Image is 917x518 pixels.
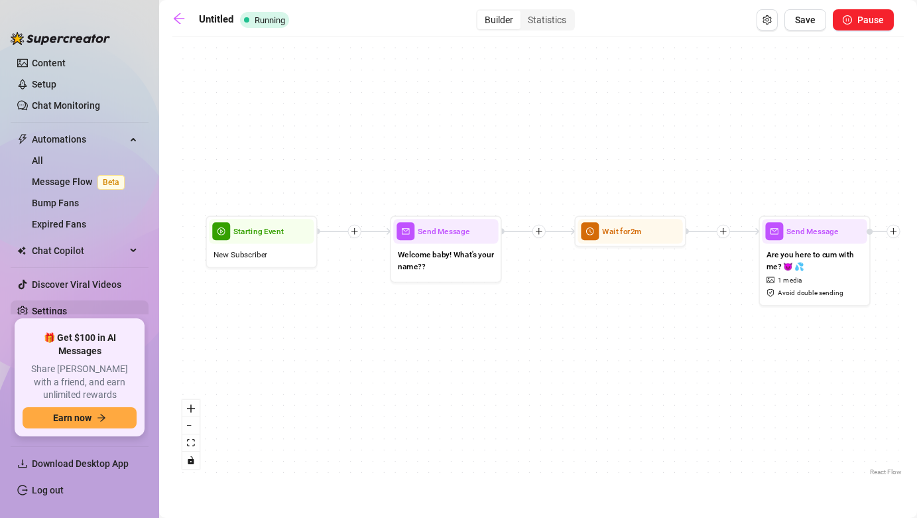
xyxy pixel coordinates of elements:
div: clock-circleWait for2m [574,216,686,247]
a: Settings [32,306,67,316]
div: segmented control [476,9,575,31]
img: logo-BBDzfeDw.svg [11,32,110,45]
div: play-circleStarting EventNew Subscriber [206,216,318,268]
div: Builder [477,11,520,29]
span: Running [255,15,285,25]
div: mailSend MessageAre you here to cum with me? 😈 💦picture1 mediasafety-certificateAvoid double sending [759,216,871,306]
button: fit view [182,434,200,452]
div: Statistics [520,11,574,29]
span: Beta [97,175,125,190]
span: mail [397,222,414,240]
span: download [17,458,28,469]
img: Chat Copilot [17,246,26,255]
strong: Untitled [199,13,233,25]
div: React Flow controls [182,400,200,469]
span: New Subscriber [214,248,268,261]
span: Save [795,15,816,25]
span: Send Message [786,226,838,238]
span: plus [535,227,543,235]
span: setting [763,15,772,25]
span: pause-circle [843,15,852,25]
span: arrow-left [172,12,186,25]
a: Log out [32,485,64,495]
span: Avoid double sending [778,288,843,298]
span: clock-circle [581,222,599,240]
span: Automations [32,129,126,150]
a: React Flow attribution [870,468,902,476]
a: Setup [32,79,56,90]
button: toggle interactivity [182,452,200,469]
button: zoom in [182,400,200,417]
span: safety-certificate [766,289,776,297]
span: mail [765,222,783,240]
a: Chat Monitoring [32,100,100,111]
a: Content [32,58,66,68]
span: Share [PERSON_NAME] with a friend, and earn unlimited rewards [23,363,137,402]
a: Bump Fans [32,198,79,208]
span: thunderbolt [17,134,28,145]
span: plus [719,227,727,235]
a: All [32,155,43,166]
span: Download Desktop App [32,458,129,469]
span: Send Message [418,226,469,238]
span: plus [351,227,359,235]
span: Pause [857,15,884,25]
span: Are you here to cum with me? 😈 💦 [766,248,863,273]
span: Chat Copilot [32,240,126,261]
span: 🎁 Get $100 in AI Messages [23,332,137,357]
a: arrow-left [172,12,192,28]
span: plus [890,227,898,235]
span: Earn now [53,413,92,423]
button: zoom out [182,417,200,434]
span: Starting Event [233,226,284,238]
a: Message FlowBeta [32,176,130,187]
a: Expired Fans [32,219,86,229]
a: Discover Viral Videos [32,279,121,290]
span: 1 media [778,275,802,286]
span: arrow-right [97,413,106,422]
button: Open Exit Rules [757,9,778,31]
button: Save Flow [784,9,826,31]
button: Pause [833,9,894,31]
span: Wait for 2m [602,226,641,238]
span: picture [766,277,776,285]
div: mailSend MessageWelcome baby! What's your name?? [390,216,502,283]
span: Welcome baby! What's your name?? [398,248,494,273]
span: play-circle [212,222,230,240]
button: Earn nowarrow-right [23,407,137,428]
